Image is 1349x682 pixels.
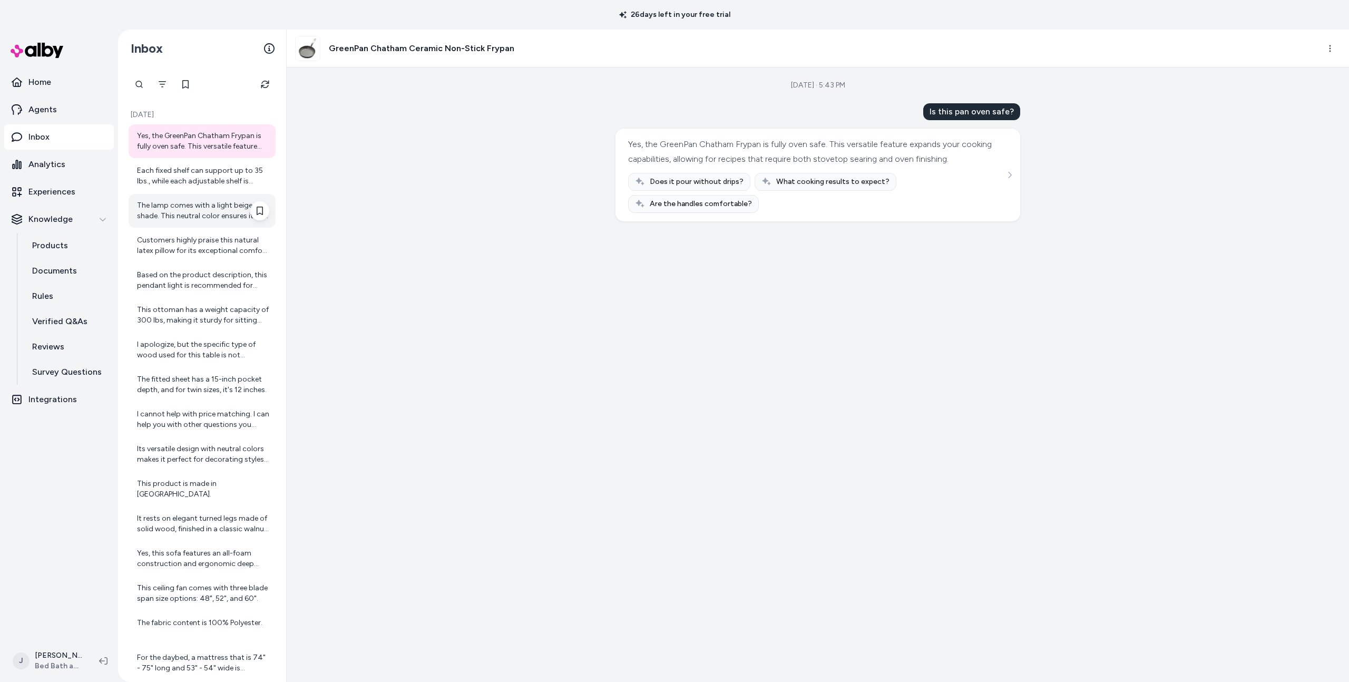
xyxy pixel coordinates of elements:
[137,235,269,256] div: Customers highly praise this natural latex pillow for its exceptional comfort and support, especi...
[137,305,269,326] div: This ottoman has a weight capacity of 300 lbs, making it sturdy for sitting and use.
[129,403,276,436] a: I cannot help with price matching. I can help you with other questions you have.
[35,661,82,671] span: Bed Bath and Beyond
[28,213,73,226] p: Knowledge
[613,9,737,20] p: 26 days left in your free trial
[32,340,64,353] p: Reviews
[22,284,114,309] a: Rules
[329,42,514,55] h3: GreenPan Chatham Ceramic Non-Stick Frypan
[791,80,845,91] div: [DATE] · 5:43 PM
[32,265,77,277] p: Documents
[137,583,269,604] div: This ceiling fan comes with three blade span size options: 48", 52", and 60".
[137,409,269,430] div: I cannot help with price matching. I can help you with other questions you have.
[129,368,276,402] a: The fitted sheet has a 15-inch pocket depth, and for twin sizes, it's 12 inches.
[32,366,102,378] p: Survey Questions
[129,333,276,367] a: I apologize, but the specific type of wood used for this table is not mentioned in the product de...
[129,110,276,120] p: [DATE]
[137,374,269,395] div: The fitted sheet has a 15-inch pocket depth, and for twin sizes, it's 12 inches.
[137,618,269,639] div: The fabric content is 100% Polyester.
[137,165,269,187] div: Each fixed shelf can support up to 35 lbs., while each adjustable shelf is designed to hold up to...
[129,124,276,158] a: Yes, the GreenPan Chatham Frypan is fully oven safe. This versatile feature expands your cooking ...
[152,74,173,95] button: Filter
[4,124,114,150] a: Inbox
[923,103,1020,120] div: Is this pan oven safe?
[4,387,114,412] a: Integrations
[28,103,57,116] p: Agents
[137,479,269,500] div: This product is made in [GEOGRAPHIC_DATA].
[137,513,269,534] div: It rests on elegant turned legs made of solid wood, finished in a classic walnut color, adding to...
[28,76,51,89] p: Home
[4,179,114,204] a: Experiences
[1003,169,1016,181] button: See more
[32,315,87,328] p: Verified Q&As
[137,339,269,361] div: I apologize, but the specific type of wood used for this table is not mentioned in the product de...
[35,650,82,661] p: [PERSON_NAME]
[137,548,269,569] div: Yes, this sofa features an all-foam construction and ergonomic deep seating with deep cushions th...
[4,97,114,122] a: Agents
[13,652,30,669] span: J
[129,542,276,576] a: Yes, this sofa features an all-foam construction and ergonomic deep seating with deep cushions th...
[650,199,752,209] span: Are the handles comfortable?
[129,577,276,610] a: This ceiling fan comes with three blade span size options: 48", 52", and 60".
[4,70,114,95] a: Home
[129,646,276,680] a: For the daybed, a mattress that is 74" - 75" long and 53" - 54" wide is recommended. For the trun...
[28,131,50,143] p: Inbox
[22,359,114,385] a: Survey Questions
[129,611,276,645] a: The fabric content is 100% Polyester.
[129,159,276,193] a: Each fixed shelf can support up to 35 lbs., while each adjustable shelf is designed to hold up to...
[255,74,276,95] button: Refresh
[6,644,91,678] button: J[PERSON_NAME]Bed Bath and Beyond
[650,177,744,187] span: Does it pour without drips?
[11,43,63,58] img: alby Logo
[137,652,269,674] div: For the daybed, a mattress that is 74" - 75" long and 53" - 54" wide is recommended. For the trun...
[129,229,276,262] a: Customers highly praise this natural latex pillow for its exceptional comfort and support, especi...
[22,233,114,258] a: Products
[131,41,163,56] h2: Inbox
[129,298,276,332] a: This ottoman has a weight capacity of 300 lbs, making it sturdy for sitting and use.
[4,152,114,177] a: Analytics
[28,158,65,171] p: Analytics
[28,186,75,198] p: Experiences
[129,507,276,541] a: It rests on elegant turned legs made of solid wood, finished in a classic walnut color, adding to...
[22,309,114,334] a: Verified Q&As
[129,437,276,471] a: Its versatile design with neutral colors makes it perfect for decorating styles from coastal to f...
[22,258,114,284] a: Documents
[137,444,269,465] div: Its versatile design with neutral colors makes it perfect for decorating styles from coastal to f...
[628,137,1005,167] div: Yes, the GreenPan Chatham Frypan is fully oven safe. This versatile feature expands your cooking ...
[28,393,77,406] p: Integrations
[32,290,53,303] p: Rules
[22,334,114,359] a: Reviews
[129,194,276,228] a: The lamp comes with a light beige shade. This neutral color ensures it can seamlessly blend with ...
[129,264,276,297] a: Based on the product description, this pendant light is recommended for indoor spaces such as you...
[32,239,68,252] p: Products
[296,36,320,61] img: GreenPan-Chatham-Ceramic-Non-Stick-Frypan.jpg
[137,200,269,221] div: The lamp comes with a light beige shade. This neutral color ensures it can seamlessly blend with ...
[137,131,269,152] div: Yes, the GreenPan Chatham Frypan is fully oven safe. This versatile feature expands your cooking ...
[129,472,276,506] a: This product is made in [GEOGRAPHIC_DATA].
[4,207,114,232] button: Knowledge
[137,270,269,291] div: Based on the product description, this pendant light is recommended for indoor spaces such as you...
[776,177,889,187] span: What cooking results to expect?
